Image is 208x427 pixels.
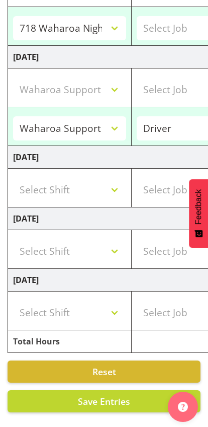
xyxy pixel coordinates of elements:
button: Reset [8,361,200,383]
span: Feedback [194,189,203,225]
span: Save Entries [78,395,130,407]
td: Total Hours [8,330,132,353]
img: help-xxl-2.png [178,402,188,412]
button: Save Entries [8,390,200,412]
span: Reset [92,366,116,378]
button: Feedback - Show survey [189,179,208,248]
